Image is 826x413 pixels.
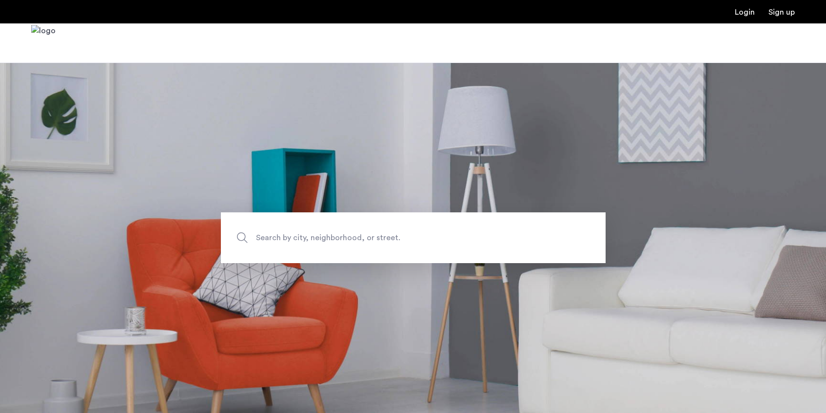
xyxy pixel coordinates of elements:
a: Login [735,8,755,16]
img: logo [31,25,56,62]
input: Apartment Search [221,212,606,263]
a: Cazamio Logo [31,25,56,62]
a: Registration [768,8,795,16]
span: Search by city, neighborhood, or street. [256,231,525,245]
